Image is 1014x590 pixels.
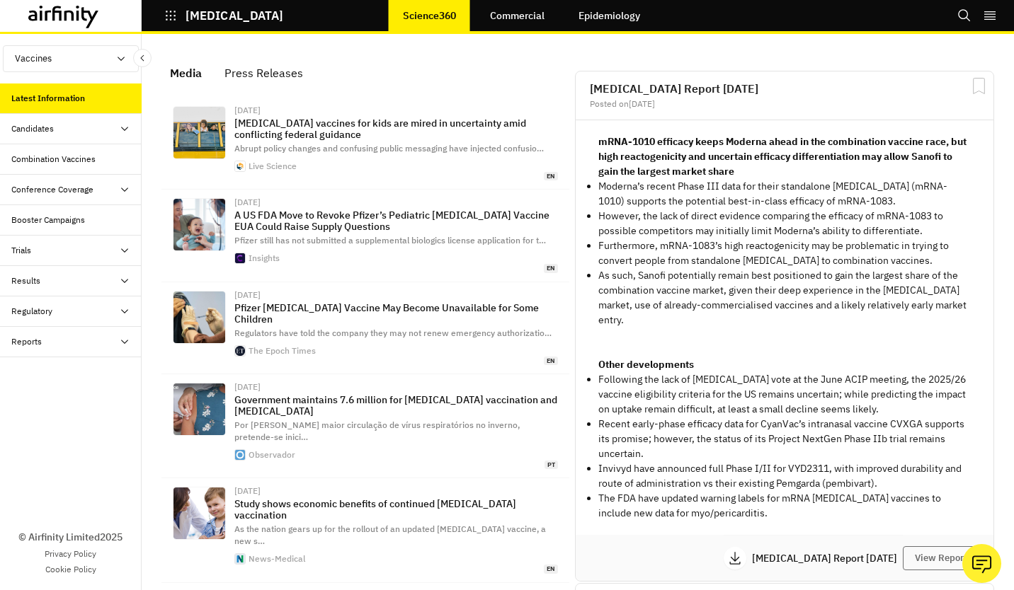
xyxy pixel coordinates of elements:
div: Insights [249,254,280,262]
img: pfizer-vaccine-in-hartford-1080x720.jpg [173,291,225,343]
a: Privacy Policy [45,548,96,560]
button: [MEDICAL_DATA] [164,4,283,28]
button: Ask our analysts [962,544,1001,583]
p: [MEDICAL_DATA] [186,9,283,22]
div: [DATE] [234,198,558,207]
div: The Epoch Times [249,347,316,355]
a: Cookie Policy [45,563,96,576]
span: en [544,565,558,574]
span: Regulators have told the company they may not renew emergency authorizatio … [234,328,552,338]
p: Pfizer [MEDICAL_DATA] Vaccine May Become Unavailable for Some Children [234,302,558,325]
div: Press Releases [224,62,303,83]
strong: mRNA-1010 efficacy keeps Moderna ahead in the combination vaccine race, but high reactogenicity a... [598,135,967,178]
div: [DATE] [234,383,558,391]
div: Conference Coverage [11,183,93,196]
span: pt [545,461,558,470]
div: Trials [11,244,31,257]
div: Combination Vaccines [11,153,96,166]
p: Science360 [403,10,456,21]
p: Invivyd have announced full Phase I/II for VYD2311, with improved durability and route of adminis... [598,461,971,491]
div: Latest Information [11,92,85,105]
a: [DATE]Study shows economic benefits of continued [MEDICAL_DATA] vaccinationAs the nation gears up... [161,478,569,582]
strong: Other developments [598,358,694,371]
div: [DATE] [234,106,558,115]
p: [MEDICAL_DATA] Report [DATE] [752,553,903,563]
p: The FDA have updated warning labels for mRNA [MEDICAL_DATA] vaccines to include new data for myo/... [598,491,971,521]
a: [DATE]A US FDA Move to Revoke Pfizer’s Pediatric [MEDICAL_DATA] Vaccine EUA Could Raise Supply Qu... [161,190,569,282]
div: [DATE] [234,487,558,495]
div: Booster Campaigns [11,214,85,226]
h2: [MEDICAL_DATA] Report [DATE] [590,83,979,94]
p: Study shows economic benefits of continued [MEDICAL_DATA] vaccination [234,498,558,521]
img: favicon.6341f3c4.ico [235,346,245,356]
span: As the nation gears up for the rollout of an updated [MEDICAL_DATA] vaccine, a new s … [234,524,546,546]
img: apple-touch-icon.png [235,450,245,460]
img: apple-touch-icon.png [235,161,245,171]
div: Results [11,274,40,287]
span: Abrupt policy changes and confusing public messaging have injected confusio … [234,143,544,154]
img: BtRpBBWNBuqS5U4osDPjVY.jpg [173,107,225,158]
button: Vaccines [3,45,139,72]
p: Moderna’s recent Phase III data for their standalone [MEDICAL_DATA] (mRNA-1010) supports the pote... [598,179,971,209]
img: 147059167-620x480.jpg [173,487,225,539]
div: Regulatory [11,305,52,318]
div: News-Medical [249,555,305,563]
div: Candidates [11,122,54,135]
div: Posted on [DATE] [590,100,979,108]
img: favicon-96x96.png [235,554,245,564]
img: https%3A%2F%2Fbordalo.observador.pt%2Fv2%2Frs%3Afill%3A770%3A403%2Fc%3A1440%3A808%3Anowe%3A0%3A15... [173,383,225,435]
img: BABQUQKNOJHKLCNN4IIR67OLRM.jpg [173,199,225,250]
p: © Airfinity Limited 2025 [18,530,123,545]
div: Observador [249,451,295,459]
div: Reports [11,335,42,348]
p: [MEDICAL_DATA] vaccines for kids are mired in uncertainty amid conflicting federal guidance [234,117,558,140]
span: Pfizer still has not submitted a supplemental biologics license application for t … [234,235,546,245]
p: Recent early-phase efficacy data for CyanVac’s intranasal vaccine CVXGA supports its promise; how... [598,417,971,461]
span: en [544,357,558,366]
a: [DATE]Pfizer [MEDICAL_DATA] Vaccine May Become Unavailable for Some ChildrenRegulators have told ... [161,282,569,374]
svg: Bookmark Report [970,77,988,95]
img: favicon-insights.ico [235,253,245,263]
p: Following the lack of [MEDICAL_DATA] vote at the June ACIP meeting, the 2025/26 vaccine eligibili... [598,372,971,417]
a: [DATE]Government maintains 7.6 million for [MEDICAL_DATA] vaccination and [MEDICAL_DATA]Por [PERS... [161,374,569,478]
p: However, the lack of direct evidence comparing the efficacy of mRNA-1083 to possible competitors ... [598,209,971,238]
button: View Report [903,546,979,570]
a: [DATE][MEDICAL_DATA] vaccines for kids are mired in uncertainty amid conflicting federal guidance... [161,98,569,190]
div: Live Science [249,162,297,170]
p: A US FDA Move to Revoke Pfizer’s Pediatric [MEDICAL_DATA] Vaccine EUA Could Raise Supply Questions [234,209,558,232]
span: en [544,264,558,273]
p: As such, Sanofi potentially remain best positioned to gain the largest share of the combination v... [598,268,971,328]
p: Government maintains 7.6 million for [MEDICAL_DATA] vaccination and [MEDICAL_DATA] [234,394,558,417]
span: Por [PERSON_NAME] maior circulação de vírus respiratórios no inverno, pretende-se inici … [234,420,520,442]
button: Close Sidebar [133,49,152,67]
span: en [544,172,558,181]
button: Search [957,4,972,28]
div: Media [170,62,202,83]
div: [DATE] [234,291,558,299]
p: Furthermore, mRNA-1083’s high reactogenicity may be problematic in trying to convert people from ... [598,238,971,268]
